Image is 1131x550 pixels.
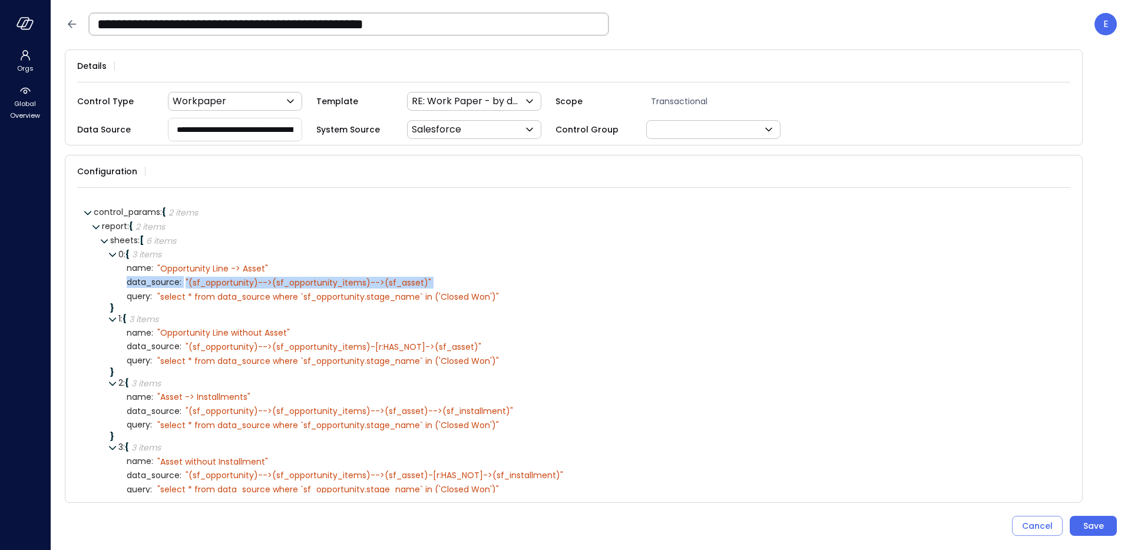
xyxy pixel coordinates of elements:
span: Transactional [646,95,795,108]
div: } [110,368,1062,376]
span: 0 [118,249,125,260]
span: data_source [127,407,181,416]
span: : [180,469,181,481]
div: Save [1083,519,1104,534]
span: Control Type [77,95,154,108]
span: : [151,391,153,403]
p: Salesforce [412,122,461,137]
span: name [127,329,153,337]
div: " Asset without Installment" [157,456,268,467]
span: query [127,292,153,301]
div: " select * from data_source where `sf_opportunity.stage_name` in ('Closed Won')" [157,484,499,495]
div: Global Overview [2,82,48,122]
span: { [162,206,166,218]
div: Cancel [1022,519,1053,534]
span: name [127,393,153,402]
div: " Asset -> Installments" [157,392,250,402]
div: 2 items [135,223,165,231]
div: " select * from data_source where `sf_opportunity.stage_name` in ('Closed Won')" [157,420,499,430]
span: : [121,313,123,324]
span: : [151,327,153,339]
span: Control Group [555,123,632,136]
span: { [125,249,130,260]
div: " (sf_opportunity)-->(sf_opportunity_items)-[r:HAS_NOT]->(sf_asset)" [186,342,481,352]
span: data_source [127,278,181,287]
span: data_source [127,342,181,351]
div: 3 items [131,443,161,452]
span: : [151,262,153,274]
span: sheets [110,234,140,246]
span: { [125,441,129,453]
div: " (sf_opportunity)-->(sf_opportunity_items)-->(sf_asset)" [186,277,431,288]
div: 2 items [168,208,198,217]
span: : [123,441,125,453]
span: Details [77,59,107,72]
p: RE: Work Paper - by days [412,94,522,108]
span: { [129,220,133,232]
span: : [138,234,140,246]
span: name [127,457,153,466]
span: name [127,264,153,273]
div: } [110,304,1062,312]
div: " select * from data_source where `sf_opportunity.stage_name` in ('Closed Won')" [157,356,499,366]
div: } [110,432,1062,440]
button: Cancel [1012,516,1063,536]
span: : [150,483,152,495]
span: Global Overview [7,98,43,121]
div: Eleanor Yehudai [1094,13,1117,35]
span: System Source [316,123,393,136]
span: : [124,249,125,260]
span: Scope [555,95,632,108]
span: query [127,356,153,365]
span: : [150,290,152,302]
span: query [127,485,153,494]
button: Save [1070,516,1117,536]
span: { [125,377,129,389]
span: : [150,419,152,430]
span: : [127,220,129,232]
span: : [123,377,125,389]
span: : [150,354,152,366]
span: Configuration [77,165,137,178]
span: 2 [118,377,125,389]
div: " select * from data_source where `sf_opportunity.stage_name` in ('Closed Won')" [157,291,499,302]
div: " (sf_opportunity)-->(sf_opportunity_items)-->(sf_asset)-[r:HAS_NOT]->(sf_installment)" [186,470,563,481]
div: 3 items [131,379,161,387]
span: Data Source [77,123,154,136]
span: : [180,405,181,417]
span: control_params [94,206,162,218]
span: : [151,455,153,467]
span: : [160,206,162,218]
span: : [180,340,181,352]
div: 3 items [129,315,158,323]
span: 1 [118,313,123,324]
span: { [123,313,127,324]
div: 3 items [132,250,161,259]
p: Workpaper [173,94,226,108]
p: E [1103,17,1109,31]
div: 6 items [146,237,176,245]
div: " Opportunity Line without Asset" [157,327,290,338]
span: report [102,220,129,232]
div: " (sf_opportunity)-->(sf_opportunity_items)-->(sf_asset)-->(sf_installment)" [186,406,513,416]
div: " Opportunity Line -> Asset" [157,263,268,274]
span: Template [316,95,393,108]
span: : [180,276,181,288]
div: Orgs [2,47,48,75]
span: data_source [127,471,181,480]
span: [ [140,234,144,246]
span: 3 [118,441,125,453]
span: query [127,420,153,429]
span: Orgs [17,62,34,74]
